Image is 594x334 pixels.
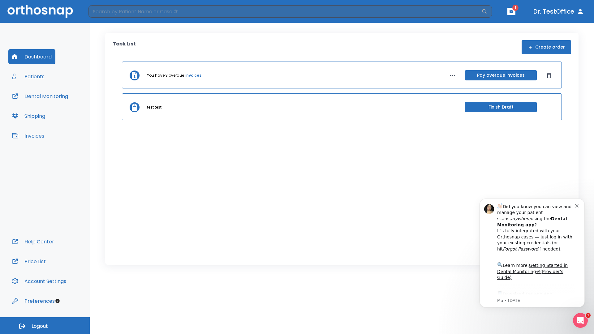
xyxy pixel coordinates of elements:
[544,71,554,80] button: Dismiss
[586,313,591,318] span: 1
[8,254,49,269] button: Price List
[7,5,73,18] img: Orthosnap
[8,128,48,143] button: Invoices
[185,73,201,78] a: invoices
[8,274,70,289] button: Account Settings
[105,13,110,18] button: Dismiss notification
[147,105,161,110] p: test test
[27,101,105,132] div: Download the app: | ​ Let us know if you need help getting started!
[8,49,55,64] button: Dashboard
[8,89,72,104] button: Dental Monitoring
[113,40,136,54] p: Task List
[573,313,588,328] iframe: Intercom live chat
[55,298,60,304] div: Tooltip anchor
[147,73,184,78] p: You have 3 overdue
[88,5,481,18] input: Search by Patient Name or Case #
[32,323,48,330] span: Logout
[8,69,48,84] button: Patients
[512,5,519,11] span: 1
[465,70,537,80] button: Pay overdue invoices
[522,40,571,54] button: Create order
[8,234,58,249] button: Help Center
[470,189,594,317] iframe: Intercom notifications message
[8,293,58,308] button: Preferences
[27,109,105,114] p: Message from Ma, sent 3w ago
[531,6,587,17] button: Dr. TestOffice
[27,102,82,113] a: App Store
[8,109,49,123] button: Shipping
[465,102,537,112] button: Finish Draft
